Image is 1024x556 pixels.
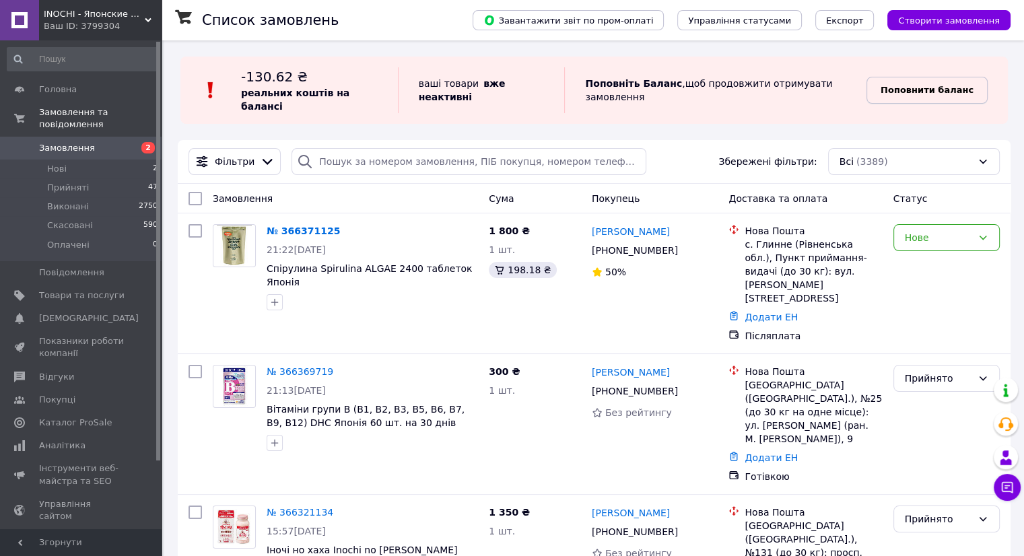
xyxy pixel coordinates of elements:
[267,225,340,236] a: № 366371125
[592,193,640,204] span: Покупець
[213,506,256,549] a: Фото товару
[489,507,530,518] span: 1 350 ₴
[745,224,882,238] div: Нова Пошта
[994,474,1021,501] button: Чат з покупцем
[728,193,827,204] span: Доставка та оплата
[39,83,77,96] span: Головна
[489,385,515,396] span: 1 шт.
[47,219,93,232] span: Скасовані
[589,522,681,541] div: [PHONE_NUMBER]
[148,182,158,194] span: 47
[866,77,988,104] a: Поповнити баланс
[745,329,882,343] div: Післяплата
[241,88,349,112] b: реальних коштів на балансі
[39,267,104,279] span: Повідомлення
[489,366,520,377] span: 300 ₴
[585,78,682,89] b: Поповніть Баланс
[745,238,882,305] div: с. Глинне (Рівненська обл.), Пункт приймання-видачі (до 30 кг): вул. [PERSON_NAME][STREET_ADDRESS]
[39,440,86,452] span: Аналітика
[39,106,162,131] span: Замовлення та повідомлення
[267,385,326,396] span: 21:13[DATE]
[592,225,670,238] a: [PERSON_NAME]
[905,371,972,386] div: Прийнято
[153,239,158,251] span: 0
[815,10,875,30] button: Експорт
[202,12,339,28] h1: Список замовлень
[592,506,670,520] a: [PERSON_NAME]
[489,193,514,204] span: Cума
[267,366,333,377] a: № 366369719
[47,182,89,194] span: Прийняті
[215,155,254,168] span: Фільтри
[219,366,248,407] img: Фото товару
[267,526,326,536] span: 15:57[DATE]
[44,8,145,20] span: INOCHI - Японские бады и витамины для всей семьи
[267,244,326,255] span: 21:22[DATE]
[47,239,90,251] span: Оплачені
[141,142,155,153] span: 2
[489,262,556,278] div: 198.18 ₴
[905,512,972,526] div: Прийнято
[39,417,112,429] span: Каталог ProSale
[47,201,89,213] span: Виконані
[745,312,798,322] a: Додати ЕН
[213,193,273,204] span: Замовлення
[398,67,565,113] div: ваші товари
[44,20,162,32] div: Ваш ID: 3799304
[589,382,681,401] div: [PHONE_NUMBER]
[489,244,515,255] span: 1 шт.
[592,366,670,379] a: [PERSON_NAME]
[39,394,75,406] span: Покупці
[745,452,798,463] a: Додати ЕН
[677,10,802,30] button: Управління статусами
[267,507,333,518] a: № 366321134
[745,365,882,378] div: Нова Пошта
[39,289,125,302] span: Товари та послуги
[217,225,252,267] img: Фото товару
[840,155,854,168] span: Всі
[688,15,791,26] span: Управління статусами
[39,462,125,487] span: Інструменти веб-майстра та SEO
[39,312,139,324] span: [DEMOGRAPHIC_DATA]
[267,263,472,287] a: Спірулина Spirulina ALGAE 2400 таблеток Японія
[893,193,928,204] span: Статус
[201,80,221,100] img: :exclamation:
[39,142,95,154] span: Замовлення
[39,335,125,359] span: Показники роботи компанії
[826,15,864,26] span: Експорт
[7,47,159,71] input: Пошук
[213,224,256,267] a: Фото товару
[881,85,974,95] b: Поповнити баланс
[153,163,158,175] span: 2
[213,365,256,408] a: Фото товару
[241,69,308,85] span: -130.62 ₴
[605,407,672,418] span: Без рейтингу
[489,526,515,536] span: 1 шт.
[605,267,626,277] span: 50%
[39,371,74,383] span: Відгуки
[856,156,888,167] span: (3389)
[139,201,158,213] span: 2750
[745,378,882,446] div: [GEOGRAPHIC_DATA] ([GEOGRAPHIC_DATA].), №25 (до 30 кг на одне місце): ул. [PERSON_NAME] (ран. М. ...
[874,14,1011,25] a: Створити замовлення
[718,155,817,168] span: Збережені фільтри:
[887,10,1011,30] button: Створити замовлення
[745,470,882,483] div: Готівкою
[39,498,125,522] span: Управління сайтом
[143,219,158,232] span: 590
[213,510,255,544] img: Фото товару
[483,14,653,26] span: Завантажити звіт по пром-оплаті
[745,506,882,519] div: Нова Пошта
[898,15,1000,26] span: Створити замовлення
[564,67,866,113] div: , щоб продовжити отримувати замовлення
[473,10,664,30] button: Завантажити звіт по пром-оплаті
[292,148,646,175] input: Пошук за номером замовлення, ПІБ покупця, номером телефону, Email, номером накладної
[489,225,530,236] span: 1 800 ₴
[905,230,972,245] div: Нове
[267,404,465,428] a: Вітаміни групи В (B1, В2, В3, В5, В6, В7, В9, В12) DHC Японія 60 шт. на 30 днів
[47,163,67,175] span: Нові
[589,241,681,260] div: [PHONE_NUMBER]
